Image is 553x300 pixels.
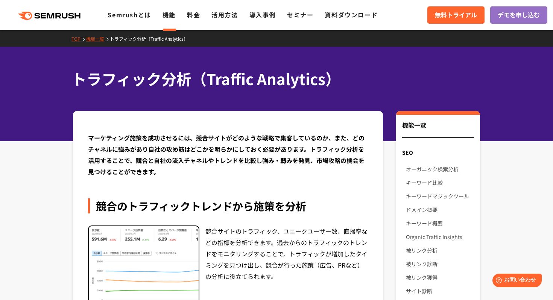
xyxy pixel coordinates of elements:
a: セミナー [287,10,313,19]
a: 機能一覧 [86,35,110,42]
a: 料金 [187,10,200,19]
span: デモを申し込む [498,10,540,20]
a: デモを申し込む [490,6,547,24]
a: ドメイン概要 [406,203,474,216]
div: マーケティング施策を成功させるには、競合サイトがどのような戦略で集客しているのか、また、どのチャネルに強みがあり自社の攻め筋はどこかを明らかにしておく必要があります。トラフィック分析を活用するこ... [88,132,368,177]
a: Organic Traffic Insights [406,230,474,244]
a: 被リンク分析 [406,244,474,257]
h1: トラフィック分析（Traffic Analytics） [71,68,474,90]
a: 被リンク獲得 [406,271,474,284]
div: 競合のトラフィックトレンドから施策を分析 [88,198,368,213]
a: TOP [71,35,86,42]
a: トラフィック分析（Traffic Analytics） [110,35,194,42]
a: キーワードマジックツール [406,189,474,203]
div: SEO [396,146,480,159]
iframe: Help widget launcher [486,271,545,292]
span: 無料トライアル [435,10,477,20]
a: オーガニック検索分析 [406,162,474,176]
a: 資料ダウンロード [325,10,378,19]
a: 被リンク診断 [406,257,474,271]
a: 機能 [163,10,176,19]
a: 導入事例 [249,10,276,19]
a: キーワード比較 [406,176,474,189]
a: キーワード概要 [406,216,474,230]
div: 機能一覧 [402,120,474,138]
a: サイト診断 [406,284,474,298]
a: 無料トライアル [427,6,485,24]
a: Semrushとは [108,10,151,19]
a: 活用方法 [211,10,238,19]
